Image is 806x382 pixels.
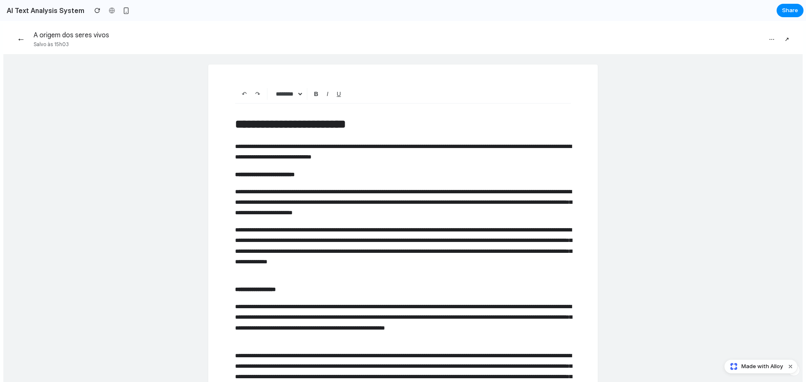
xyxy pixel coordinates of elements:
button: Dismiss watermark [785,361,796,372]
button: ↷ [252,67,264,79]
span: ↗ [785,15,789,21]
button: B [311,67,322,79]
a: Made with Alloy [725,362,784,371]
button: U [333,67,344,79]
span: ⋯ [769,15,775,21]
button: ← [13,10,29,26]
button: ↶ [238,67,250,79]
span: Made with Alloy [741,362,783,371]
button: I [323,67,332,79]
span: Share [782,6,798,15]
p: Salvo às 15h03 [34,20,761,26]
button: ⋯ [766,12,778,25]
h2: AI Text Analysis System [3,5,84,16]
button: ↗ [781,12,793,25]
button: Share [777,4,803,17]
h1: A origem dos seres vivos [34,10,761,18]
span: ← [17,13,25,23]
